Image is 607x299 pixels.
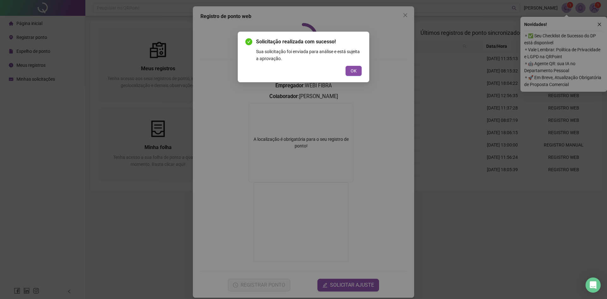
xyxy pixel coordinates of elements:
[256,38,362,46] span: Solicitação realizada com sucesso!
[245,38,252,45] span: check-circle
[586,277,601,293] div: Open Intercom Messenger
[256,48,362,62] div: Sua solicitação foi enviada para análise e está sujeita a aprovação.
[346,66,362,76] button: OK
[351,67,357,74] span: OK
